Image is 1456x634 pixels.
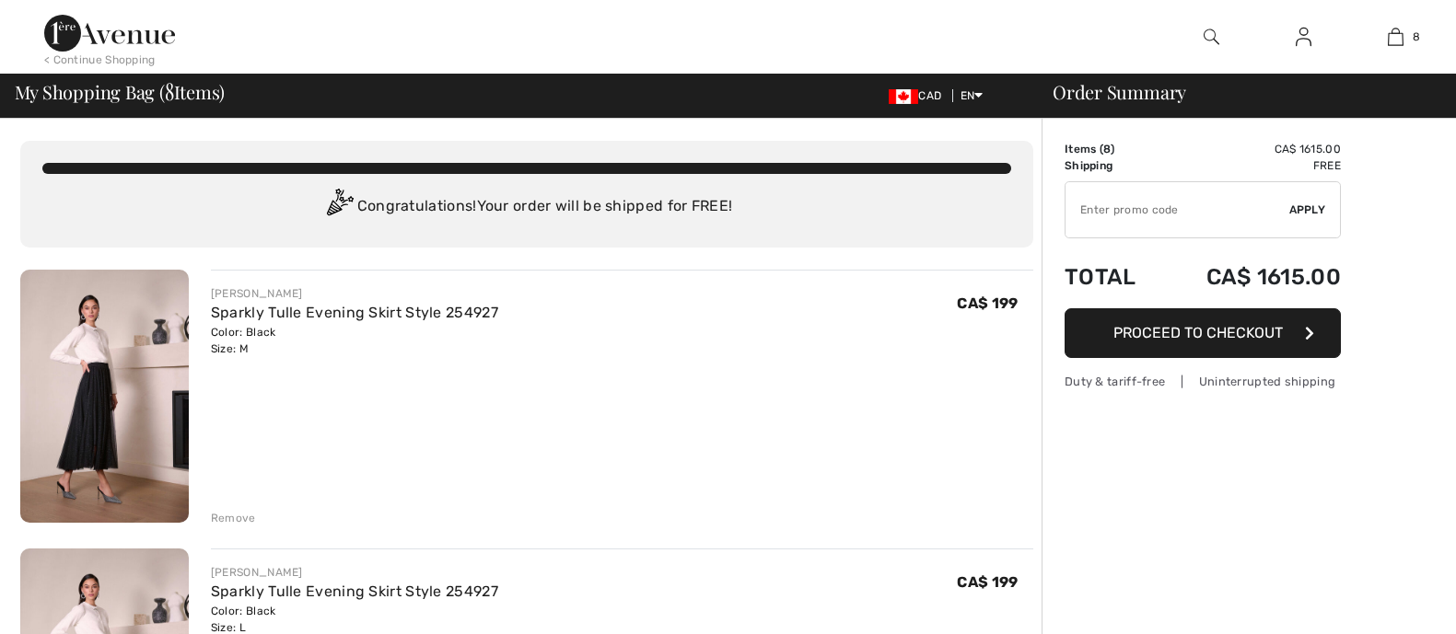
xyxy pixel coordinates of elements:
img: Sparkly Tulle Evening Skirt Style 254927 [20,270,189,523]
td: Free [1160,157,1341,174]
div: Order Summary [1031,83,1445,101]
a: Sparkly Tulle Evening Skirt Style 254927 [211,582,498,600]
span: CA$ 199 [957,573,1018,591]
img: My Info [1296,26,1311,48]
span: My Shopping Bag ( Items) [15,83,226,101]
div: Duty & tariff-free | Uninterrupted shipping [1065,373,1341,390]
input: Promo code [1066,182,1289,237]
span: 8 [1103,143,1111,156]
div: [PERSON_NAME] [211,564,498,581]
span: EN [961,89,984,102]
div: [PERSON_NAME] [211,285,498,302]
td: Total [1065,246,1160,308]
div: < Continue Shopping [44,52,156,68]
span: 8 [1413,29,1420,45]
img: My Bag [1388,26,1404,48]
span: CA$ 199 [957,294,1018,312]
span: Apply [1289,202,1326,218]
span: Proceed to Checkout [1113,324,1283,341]
a: 8 [1350,26,1440,48]
a: Sparkly Tulle Evening Skirt Style 254927 [211,304,498,321]
img: Congratulation2.svg [320,189,357,225]
img: Canadian Dollar [889,89,918,104]
div: Remove [211,510,256,526]
div: Congratulations! Your order will be shipped for FREE! [42,189,1011,225]
span: 8 [165,78,174,102]
img: 1ère Avenue [44,15,175,52]
td: Shipping [1065,157,1160,174]
a: Sign In [1281,26,1326,49]
td: Items ( ) [1065,141,1160,157]
span: CAD [889,89,949,102]
div: Color: Black Size: M [211,324,498,357]
td: CA$ 1615.00 [1160,246,1341,308]
button: Proceed to Checkout [1065,308,1341,358]
td: CA$ 1615.00 [1160,141,1341,157]
img: search the website [1204,26,1219,48]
